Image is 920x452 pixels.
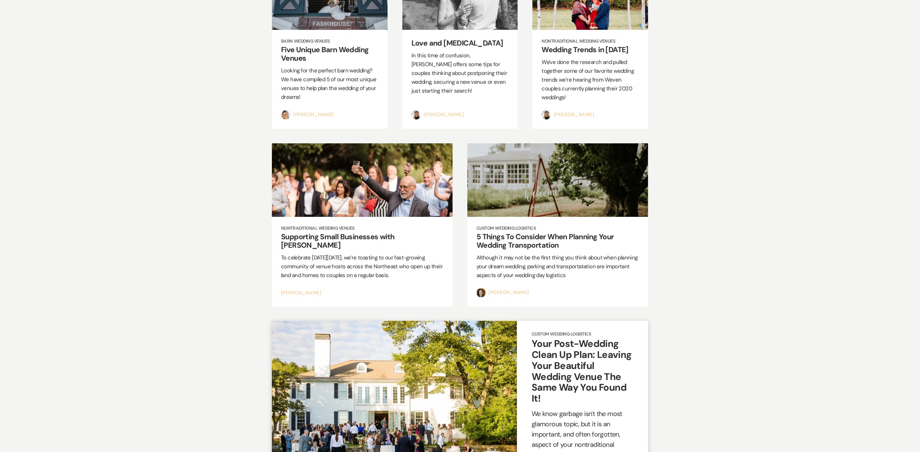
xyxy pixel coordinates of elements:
[281,46,378,62] h2: Five Unique Barn Wedding Venues
[542,46,639,54] h2: Wedding Trends in [DATE]
[532,30,648,110] a: Nontraditional Wedding Venues Wedding Trends in [DATE] We've done the research and pulled togethe...
[412,39,509,47] h2: Love and [MEDICAL_DATA]
[272,30,388,110] a: Barn Wedding Venues Five Unique Barn Wedding Venues Looking for the perfect barn wedding? We have...
[281,110,290,119] img: Madeleine Hagy
[477,233,639,250] h2: 5 Things To Consider When Planning Your Wedding Transportation
[532,338,633,404] h2: Your Post-Wedding Clean Up Plan: Leaving Your Beautiful Wedding Venue The Same Way You Found It!
[281,253,443,280] p: To celebrate [DATE][DATE], we’re toasting to our fast-growing community of venue hosts across the...
[542,58,639,102] p: We've done the research and pulled together some of our favorite wedding trends we’re hearing fro...
[272,217,453,288] a: Nontraditional Wedding Venues Supporting Small Businesses with [PERSON_NAME] To celebrate [DATE][...
[281,66,378,101] p: Looking for the perfect barn wedding? We have compiled 5 of our most unique venues to help plan t...
[281,226,443,231] span: Nontraditional Wedding Venues
[489,289,529,295] a: [PERSON_NAME]
[477,288,486,297] img: Kelly Overstreet
[281,290,321,296] a: [PERSON_NAME]
[402,30,518,104] a: Love and [MEDICAL_DATA] In this time of confusion, [PERSON_NAME] offers some tips for couples thi...
[412,110,421,119] img: Molly Bradbury
[281,39,378,44] span: Barn Wedding Venues
[542,110,551,119] img: Molly Bradbury
[293,111,334,118] a: [PERSON_NAME]
[467,217,648,288] a: Custom Wedding Logistics 5 Things To Consider When Planning Your Wedding Transportation Although ...
[542,39,639,44] span: Nontraditional Wedding Venues
[554,111,594,118] a: [PERSON_NAME]
[412,51,509,95] p: In this time of confusion, [PERSON_NAME] offers some tips for couples thinking about postponing t...
[424,111,464,118] a: [PERSON_NAME]
[477,253,639,280] p: Although it may not be the first thing you think about when planning your dream wedding, parking ...
[281,233,443,250] h2: Supporting Small Businesses with [PERSON_NAME]
[477,226,639,231] span: Custom Wedding Logistics
[532,332,633,337] span: Custom Wedding Logistics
